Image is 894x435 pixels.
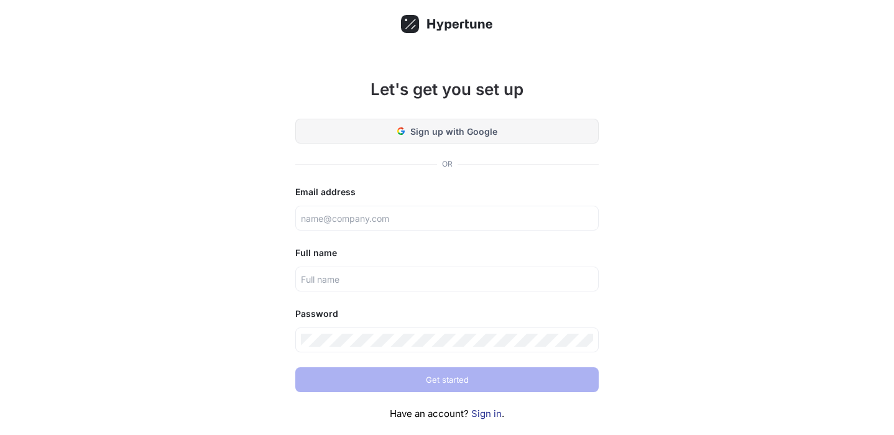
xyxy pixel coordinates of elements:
div: Full name [295,245,599,260]
a: Sign in [471,408,502,419]
input: name@company.com [301,212,593,225]
span: Get started [426,376,469,383]
div: OR [442,158,453,170]
button: Get started [295,367,599,392]
div: Password [295,306,599,321]
h1: Let's get you set up [295,77,599,101]
div: Email address [295,185,599,199]
div: Have an account? . [295,407,599,421]
span: Sign up with Google [410,125,497,138]
button: Sign up with Google [295,119,599,144]
input: Full name [301,273,593,286]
